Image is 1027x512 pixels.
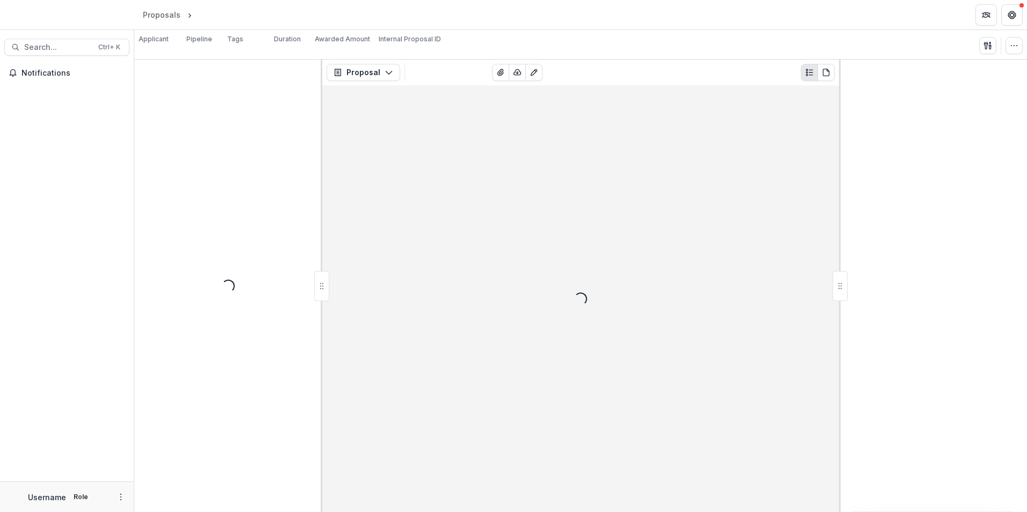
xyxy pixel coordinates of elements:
div: Ctrl + K [96,41,122,53]
p: Pipeline [186,34,212,44]
button: Get Help [1001,4,1023,26]
button: More [114,491,127,503]
button: Partners [975,4,997,26]
span: Search... [24,43,92,52]
nav: breadcrumb [139,7,240,23]
button: Proposal [327,64,400,81]
p: Role [70,492,91,502]
button: Search... [4,39,129,56]
p: Awarded Amount [315,34,370,44]
p: Tags [227,34,243,44]
div: Proposals [143,9,180,20]
p: Applicant [139,34,169,44]
p: Username [28,492,66,503]
span: Notifications [21,69,125,78]
a: Proposals [139,7,185,23]
button: PDF view [818,64,835,81]
button: View Attached Files [492,64,509,81]
button: Plaintext view [801,64,818,81]
button: Notifications [4,64,129,82]
button: Edit as form [525,64,543,81]
p: Internal Proposal ID [379,34,441,44]
p: Duration [274,34,301,44]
